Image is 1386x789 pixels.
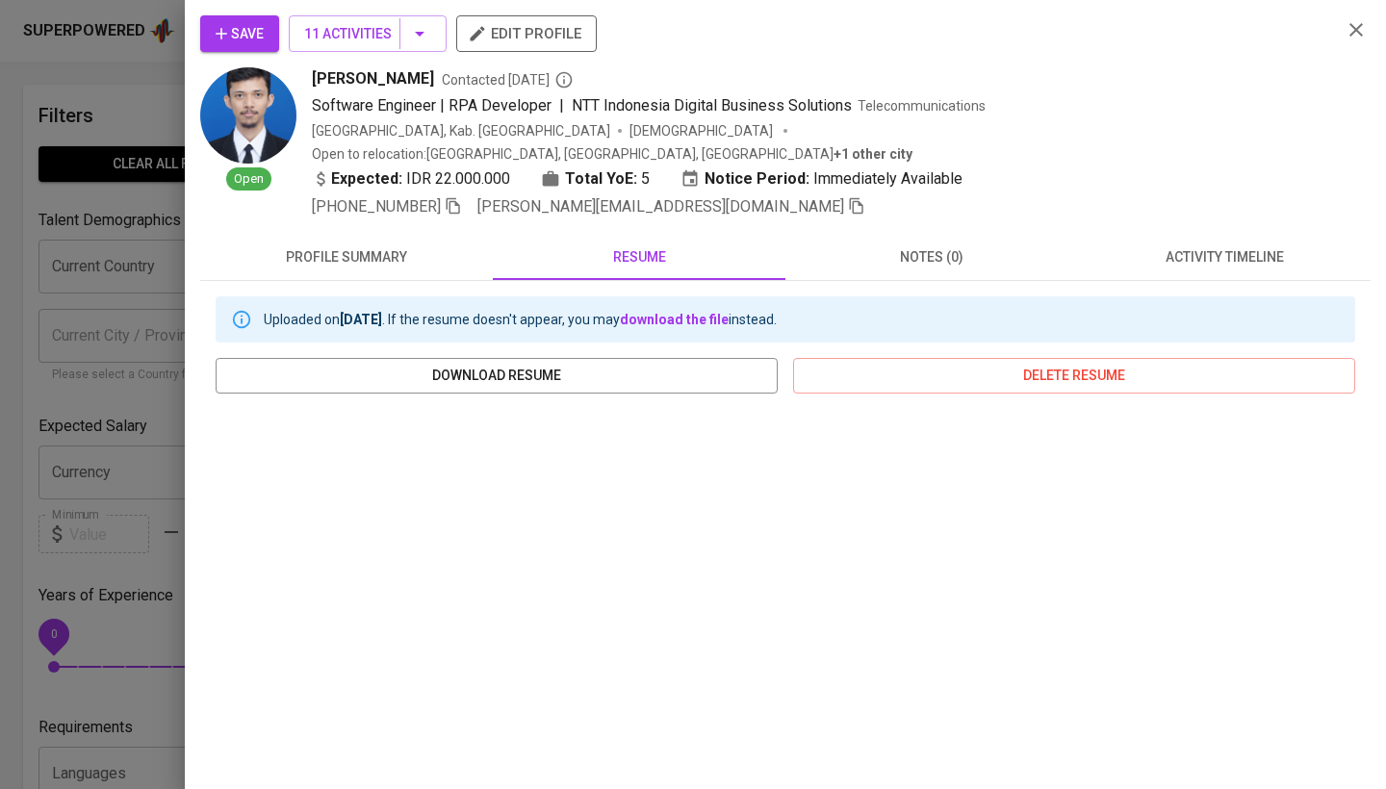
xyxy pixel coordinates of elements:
div: Uploaded on . If the resume doesn't appear, you may instead. [264,302,777,337]
span: NTT Indonesia Digital Business Solutions [572,96,852,115]
span: [PERSON_NAME][EMAIL_ADDRESS][DOMAIN_NAME] [477,197,844,216]
span: 5 [641,167,650,191]
p: Open to relocation : [GEOGRAPHIC_DATA], [GEOGRAPHIC_DATA], [GEOGRAPHIC_DATA] [312,144,912,164]
div: [GEOGRAPHIC_DATA], Kab. [GEOGRAPHIC_DATA] [312,121,610,140]
span: [DEMOGRAPHIC_DATA] [629,121,776,140]
a: edit profile [456,25,597,40]
span: delete resume [808,364,1340,388]
span: [PHONE_NUMBER] [312,197,441,216]
button: delete resume [793,358,1355,394]
b: [DATE] [340,312,382,327]
b: Total YoE: [565,167,637,191]
span: 11 Activities [304,22,431,46]
button: edit profile [456,15,597,52]
b: Expected: [331,167,402,191]
span: Software Engineer | RPA Developer [312,96,552,115]
a: download the file [620,312,729,327]
svg: By Batam recruiter [554,70,574,89]
button: download resume [216,358,778,394]
img: 2d62a11259ad0e11746c5b954f94d6fd.jpg [200,67,296,164]
span: | [559,94,564,117]
span: Save [216,22,264,46]
span: activity timeline [1090,245,1359,269]
span: edit profile [472,21,581,46]
span: Telecommunications [858,98,986,114]
span: resume [504,245,774,269]
span: Open [226,170,271,189]
span: [PERSON_NAME] [312,67,434,90]
button: 11 Activities [289,15,447,52]
span: download resume [231,364,762,388]
b: Notice Period: [705,167,809,191]
b: Batam [834,146,912,162]
span: Contacted [DATE] [442,70,574,89]
span: profile summary [212,245,481,269]
div: Immediately Available [680,167,962,191]
div: IDR 22.000.000 [312,167,510,191]
button: Save [200,15,279,52]
span: notes (0) [797,245,1066,269]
